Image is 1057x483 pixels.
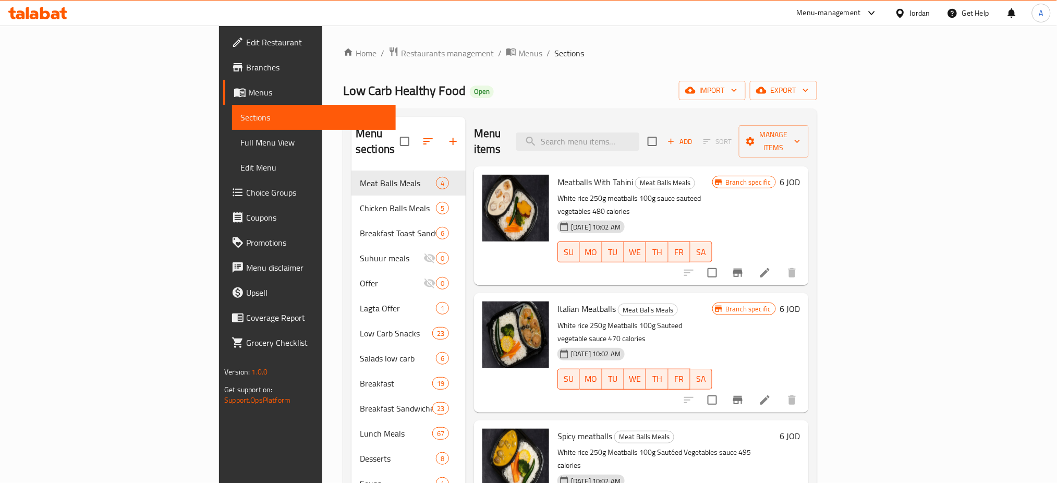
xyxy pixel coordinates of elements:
img: Italian Meatballs [482,301,549,368]
span: 19 [433,379,448,389]
span: 5 [436,203,448,213]
span: Add item [663,134,697,150]
a: Choice Groups [223,180,396,205]
button: import [679,81,746,100]
span: MO [584,245,598,260]
h6: 6 JOD [780,301,800,316]
span: Select section first [697,134,739,150]
span: Open [470,87,494,96]
span: 1 [436,304,448,313]
span: Add [666,136,694,148]
button: TU [602,369,624,390]
div: Low Carb Snacks23 [351,321,466,346]
button: Branch-specific-item [725,260,750,285]
span: 6 [436,354,448,364]
svg: Inactive section [423,252,436,264]
span: Branches [246,61,387,74]
div: Menu-management [797,7,861,19]
div: Breakfast Sandwiches23 [351,396,466,421]
div: items [436,277,449,289]
button: Branch-specific-item [725,388,750,413]
span: TH [650,245,664,260]
span: Version: [224,365,250,379]
button: MO [580,241,602,262]
button: SA [690,369,712,390]
div: Meat Balls Meals [618,304,678,316]
a: Menu disclaimer [223,255,396,280]
button: SA [690,241,712,262]
button: MO [580,369,602,390]
h6: 6 JOD [780,175,800,189]
span: TU [606,371,620,387]
span: Menu disclaimer [246,261,387,274]
div: Suhuur meals [360,252,423,264]
span: Lunch Meals [360,427,432,440]
div: items [436,252,449,264]
div: Chicken Balls Meals5 [351,196,466,221]
span: SA [695,245,708,260]
span: Upsell [246,286,387,299]
div: Lunch Meals67 [351,421,466,446]
div: Breakfast Toast Sandwiches [360,227,436,239]
span: export [758,84,809,97]
span: 23 [433,329,448,339]
span: 6 [436,228,448,238]
span: 23 [433,404,448,414]
div: Offer [360,277,423,289]
div: Suhuur meals0 [351,246,466,271]
span: Low Carb Snacks [360,327,432,340]
p: White rice 250g Meatballs 100g Sauteed vegetable sauce 470 calories [557,319,712,345]
span: Menus [248,86,387,99]
span: Meat Balls Meals [618,304,677,316]
span: Meat Balls Meals [615,431,674,443]
span: MO [584,371,598,387]
a: Edit menu item [759,267,771,279]
button: WE [624,241,646,262]
div: Lagta Offer [360,302,436,315]
span: TH [650,371,664,387]
div: items [432,402,449,415]
span: Promotions [246,236,387,249]
a: Upsell [223,280,396,305]
span: WE [628,371,642,387]
span: Desserts [360,452,436,465]
span: Get support on: [224,383,272,396]
div: Chicken Balls Meals [360,202,436,214]
span: 4 [436,178,448,188]
input: search [516,132,639,151]
button: FR [669,369,690,390]
button: TH [646,241,668,262]
div: items [436,302,449,315]
span: Select all sections [394,130,416,152]
div: Breakfast Toast Sandwiches6 [351,221,466,246]
span: TU [606,245,620,260]
div: Desserts8 [351,446,466,471]
li: / [498,47,502,59]
button: delete [780,260,805,285]
a: Restaurants management [388,46,494,60]
a: Sections [232,105,396,130]
span: import [687,84,737,97]
p: White rice 250g Meatballs 100g Sautéed Vegetables sauce 495 calories [557,446,775,472]
span: Meat Balls Meals [636,177,695,189]
span: Branch specific [721,177,775,187]
button: Add [663,134,697,150]
span: Coupons [246,211,387,224]
span: Spicy meatballs [557,428,612,444]
a: Coverage Report [223,305,396,330]
a: Full Menu View [232,130,396,155]
button: TH [646,369,668,390]
span: Italian Meatballs [557,301,616,317]
button: delete [780,388,805,413]
div: Meat Balls Meals4 [351,171,466,196]
span: Select section [641,130,663,152]
span: 8 [436,454,448,464]
button: FR [669,241,690,262]
span: [DATE] 10:02 AM [567,222,625,232]
div: items [436,452,449,465]
span: Salads low carb [360,352,436,365]
button: export [750,81,817,100]
span: Menus [518,47,542,59]
span: Select to update [701,389,723,411]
